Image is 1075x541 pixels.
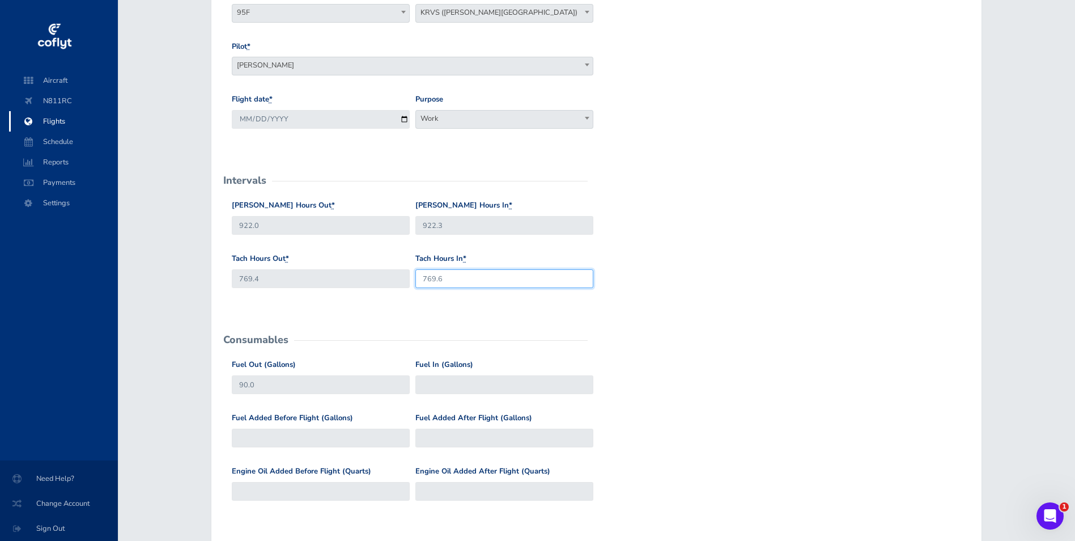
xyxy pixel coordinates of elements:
label: Engine Oil Added After Flight (Quarts) [415,466,550,477]
label: Pilot [232,41,250,53]
span: Work [415,110,593,129]
iframe: Intercom live chat [1036,502,1064,530]
span: Payments [20,172,107,193]
span: Need Help? [14,468,104,489]
span: Work [416,111,593,126]
label: Tach Hours In [415,253,466,265]
label: [PERSON_NAME] Hours Out [232,200,335,212]
abbr: required [269,94,273,104]
abbr: required [332,200,335,210]
label: Fuel Out (Gallons) [232,359,296,371]
span: Change Account [14,493,104,514]
span: Steve Currington [232,57,594,75]
abbr: required [509,200,512,210]
abbr: required [286,253,289,264]
span: Settings [20,193,107,213]
span: KRVS (Richard Lloyd Jones Jr Airport) [415,4,593,23]
abbr: required [247,41,250,52]
span: Aircraft [20,70,107,91]
span: Sign Out [14,518,104,539]
label: Fuel Added After Flight (Gallons) [415,412,532,424]
abbr: required [463,253,466,264]
label: [PERSON_NAME] Hours In [415,200,512,212]
span: 95F [232,5,409,20]
span: Reports [20,152,107,172]
span: 95F [232,4,410,23]
label: Purpose [415,94,443,105]
h2: Consumables [223,335,288,345]
span: Steve Currington [232,57,593,73]
span: Schedule [20,132,107,152]
span: N811RC [20,91,107,111]
h2: Intervals [223,175,266,185]
label: Fuel Added Before Flight (Gallons) [232,412,353,424]
label: Fuel In (Gallons) [415,359,473,371]
span: Flights [20,111,107,132]
span: 1 [1060,502,1069,512]
img: coflyt logo [36,20,73,54]
span: KRVS (Richard Lloyd Jones Jr Airport) [416,5,593,20]
label: Flight date [232,94,273,105]
label: Engine Oil Added Before Flight (Quarts) [232,466,371,477]
label: Tach Hours Out [232,253,289,265]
